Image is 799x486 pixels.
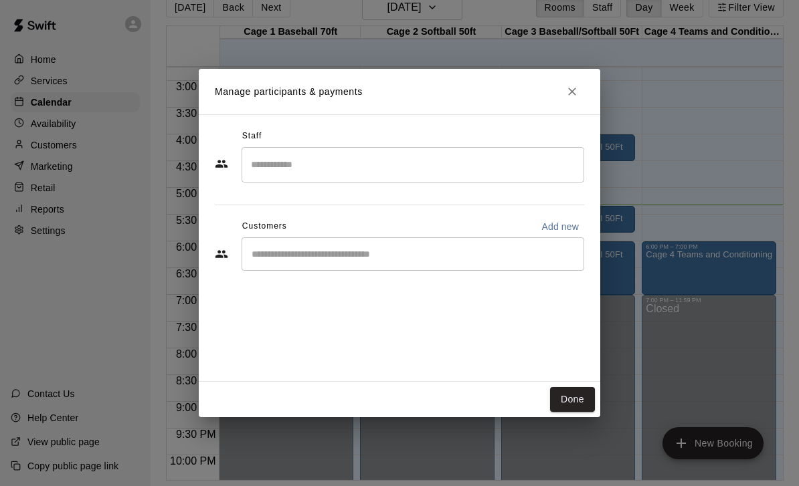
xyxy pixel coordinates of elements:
[536,216,584,237] button: Add new
[215,157,228,170] svg: Staff
[560,80,584,104] button: Close
[242,147,584,183] div: Search staff
[215,247,228,261] svg: Customers
[550,387,595,412] button: Done
[215,85,363,99] p: Manage participants & payments
[242,237,584,271] div: Start typing to search customers...
[242,126,262,147] span: Staff
[541,220,579,233] p: Add new
[242,216,287,237] span: Customers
